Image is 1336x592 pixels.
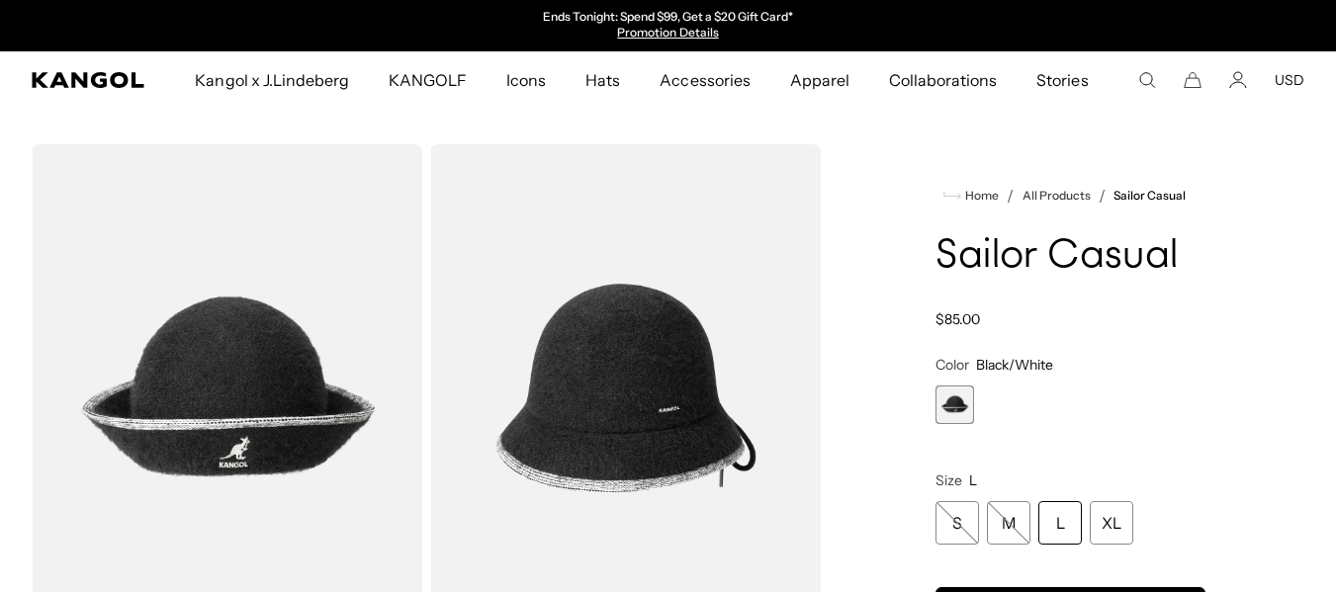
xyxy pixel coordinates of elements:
[1038,501,1082,545] div: L
[195,51,349,109] span: Kangol x J.Lindeberg
[1017,51,1108,109] a: Stories
[543,10,793,26] p: Ends Tonight: Spend $99, Get a $20 Gift Card*
[889,51,997,109] span: Collaborations
[935,184,1205,208] nav: breadcrumbs
[1036,51,1088,109] span: Stories
[1023,189,1091,203] a: All Products
[389,51,467,109] span: KANGOLF
[175,51,369,109] a: Kangol x J.Lindeberg
[1229,71,1247,89] a: Account
[487,51,566,109] a: Icons
[1113,189,1186,203] a: Sailor Casual
[770,51,869,109] a: Apparel
[961,189,999,203] span: Home
[1090,501,1133,545] div: XL
[869,51,1017,109] a: Collaborations
[935,501,979,545] div: S
[987,501,1030,545] div: M
[976,356,1053,374] span: Black/White
[969,471,977,489] span: L
[640,51,769,109] a: Accessories
[935,471,962,489] span: Size
[566,51,640,109] a: Hats
[506,51,546,109] span: Icons
[935,356,969,374] span: Color
[465,10,872,42] div: Announcement
[1138,71,1156,89] summary: Search here
[617,25,718,40] a: Promotion Details
[999,184,1014,208] li: /
[32,72,145,88] a: Kangol
[465,10,872,42] slideshow-component: Announcement bar
[935,310,980,328] span: $85.00
[660,51,750,109] span: Accessories
[465,10,872,42] div: 1 of 2
[935,235,1205,279] h1: Sailor Casual
[935,385,974,424] div: 1 of 1
[1091,184,1106,208] li: /
[585,51,620,109] span: Hats
[790,51,849,109] span: Apparel
[943,187,999,205] a: Home
[1184,71,1202,89] button: Cart
[1275,71,1304,89] button: USD
[369,51,487,109] a: KANGOLF
[935,385,974,424] label: Black/White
